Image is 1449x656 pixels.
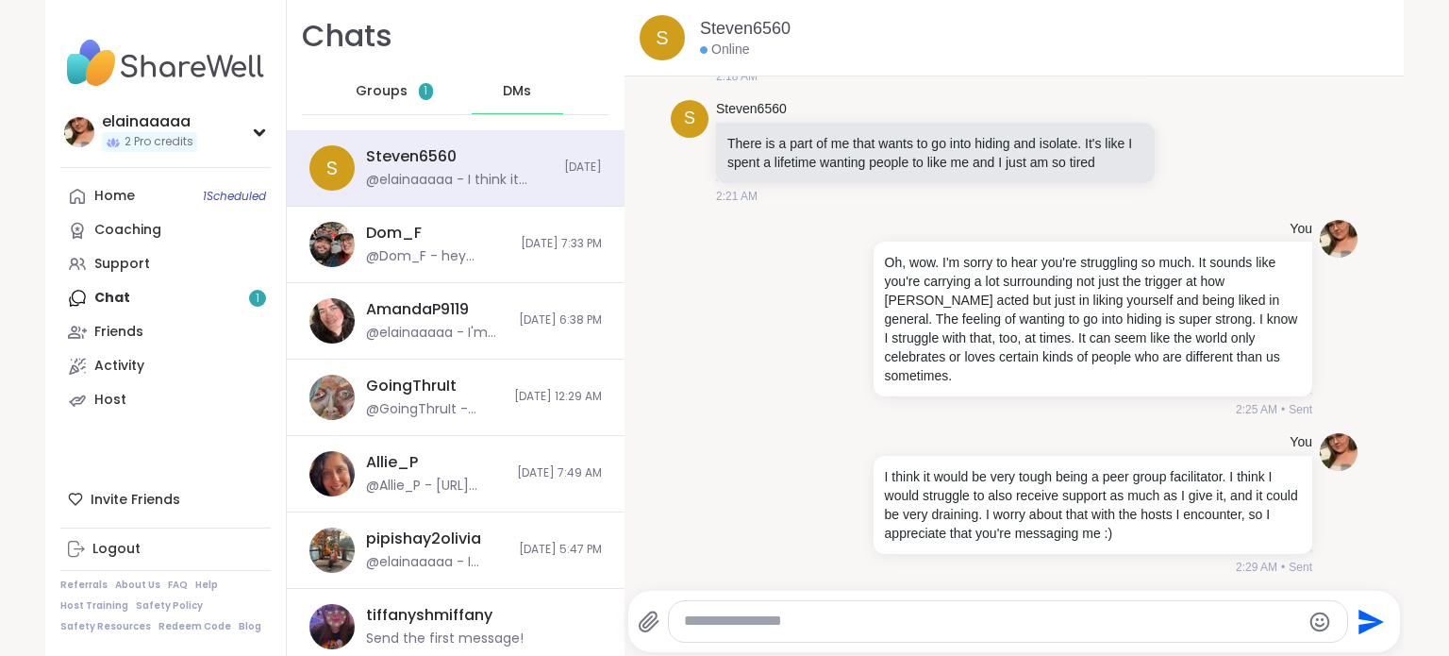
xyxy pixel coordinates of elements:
a: Blog [239,620,261,633]
a: Coaching [60,213,271,247]
div: tiffanyshmiffany [366,605,492,626]
div: @elainaaaaa - I really appreciate that—it means a lot! I think your honesty adds so much to the g... [366,553,508,572]
span: 2:21 AM [716,188,758,205]
span: S [684,106,695,131]
a: Host [60,383,271,417]
a: Activity [60,349,271,383]
h4: You [1290,220,1312,239]
div: @elainaaaaa - I think it would be very tough being a peer group facilitator. I think I would stru... [366,171,553,190]
a: Referrals [60,579,108,592]
span: 1 [424,83,427,99]
span: Groups [356,82,408,101]
span: [DATE] 12:29 AM [514,389,602,405]
p: Oh, wow. I'm sorry to hear you're struggling so much. It sounds like you're carrying a lot surrou... [885,253,1301,385]
p: I think it would be very tough being a peer group facilitator. I think I would struggle to also r... [885,467,1301,543]
img: https://sharewell-space-live.sfo3.digitaloceanspaces.com/user-generated/55b63ce6-323a-4f13-9d6e-1... [309,528,355,573]
div: @Allie_P - [URL][DOMAIN_NAME] [366,477,506,496]
span: DMs [503,82,531,101]
span: • [1281,559,1285,576]
a: Friends [60,315,271,349]
div: Allie_P [366,452,418,473]
a: Steven6560 [700,17,791,41]
span: Sent [1289,401,1312,418]
a: Host Training [60,599,128,613]
div: Steven6560 [366,146,457,167]
button: Emoji picker [1308,611,1331,633]
img: https://sharewell-space-live.sfo3.digitaloceanspaces.com/user-generated/09a5696c-4369-46b1-b2bb-8... [309,604,355,649]
div: Online [700,41,749,59]
span: 2:29 AM [1236,559,1277,576]
div: @elainaaaaa - I'm having a tougher day/time in general lately. How are you doing? [366,324,508,343]
div: Home [94,187,135,206]
span: S [326,154,338,182]
div: Dom_F [366,223,422,244]
img: ShareWell Nav Logo [60,30,271,96]
img: https://sharewell-space-live.sfo3.digitaloceanspaces.com/user-generated/22618c92-09c8-4d99-afa0-e... [309,298,355,344]
a: Safety Resources [60,620,151,633]
div: Friends [94,323,143,342]
div: @Dom_F - hey [PERSON_NAME] thanks for reaching out, I'm sorry you've experienced a significant lo... [366,247,509,266]
span: [DATE] 7:33 PM [521,236,602,252]
img: https://sharewell-space-live.sfo3.digitaloceanspaces.com/user-generated/48fc4fc7-d9bc-4228-993b-a... [309,375,355,420]
span: 2 Pro credits [125,134,193,150]
a: Home1Scheduled [60,179,271,213]
a: Safety Policy [136,599,203,613]
span: [DATE] [564,160,602,176]
div: Host [94,391,126,410]
button: Send [1348,600,1391,643]
span: [DATE] 5:47 PM [519,542,602,558]
div: @GoingThruIt - Thanks again for dropping in. It was a pleasure to have you in the group. I apolog... [366,400,503,419]
a: Logout [60,532,271,566]
div: Invite Friends [60,482,271,516]
span: [DATE] 7:49 AM [517,465,602,481]
div: Support [94,255,150,274]
div: Activity [94,357,144,376]
span: • [1281,401,1285,418]
textarea: Type your message [684,612,1300,631]
div: Send the first message! [366,630,524,648]
a: FAQ [168,579,188,592]
div: Logout [92,540,141,559]
div: elainaaaaa [102,111,197,132]
span: Sent [1289,559,1312,576]
div: GoingThruIt [366,376,457,396]
div: AmandaP9119 [366,299,469,320]
img: elainaaaaa [64,117,94,147]
span: 2:25 AM [1236,401,1277,418]
img: https://sharewell-space-live.sfo3.digitaloceanspaces.com/user-generated/163e23ad-2f0f-45ec-89bf-7... [309,222,355,267]
span: [DATE] 6:38 PM [519,312,602,328]
span: 2:18 AM [716,68,758,85]
a: Support [60,247,271,281]
span: 1 Scheduled [203,189,266,204]
img: https://sharewell-space-live.sfo3.digitaloceanspaces.com/user-generated/b06f800e-e85b-4edd-a3a5-6... [1320,433,1357,471]
h4: You [1290,433,1312,452]
div: pipishay2olivia [366,529,481,549]
span: S [656,24,668,52]
a: Help [195,579,218,592]
img: https://sharewell-space-live.sfo3.digitaloceanspaces.com/user-generated/9890d388-459a-40d4-b033-d... [309,451,355,496]
a: Redeem Code [158,620,231,633]
a: Steven6560 [716,100,787,119]
a: About Us [115,579,160,592]
div: Coaching [94,221,161,240]
img: https://sharewell-space-live.sfo3.digitaloceanspaces.com/user-generated/b06f800e-e85b-4edd-a3a5-6... [1320,220,1357,258]
h1: Chats [302,15,392,58]
p: There is a part of me that wants to go into hiding and isolate. It's like I spent a lifetime want... [727,134,1143,172]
